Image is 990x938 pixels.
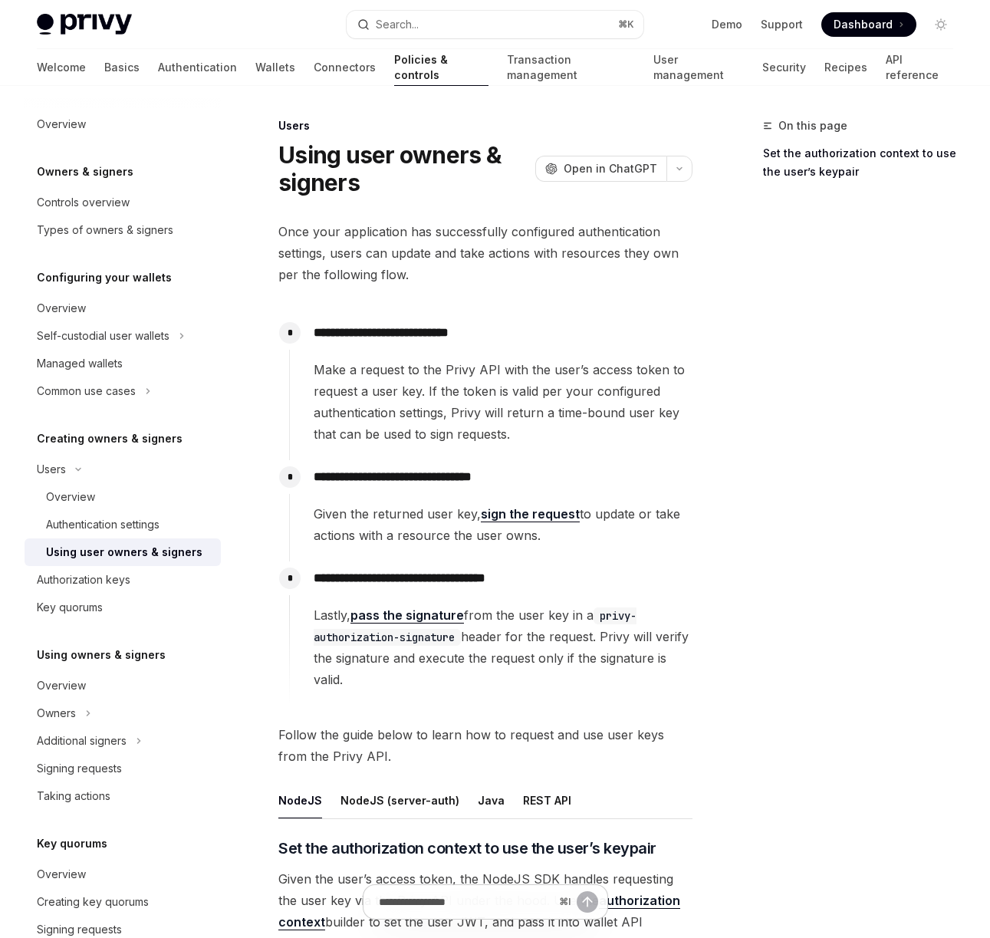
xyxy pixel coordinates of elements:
[37,14,132,35] img: light logo
[762,49,806,86] a: Security
[834,17,893,32] span: Dashboard
[278,782,322,818] div: NodeJS
[37,676,86,695] div: Overview
[478,782,505,818] div: Java
[25,216,221,244] a: Types of owners & signers
[376,15,419,34] div: Search...
[25,566,221,594] a: Authorization keys
[25,110,221,138] a: Overview
[37,299,86,318] div: Overview
[25,377,221,405] button: Toggle Common use cases section
[25,456,221,483] button: Toggle Users section
[278,118,692,133] div: Users
[481,506,580,522] a: sign the request
[347,11,644,38] button: Open search
[255,49,295,86] a: Wallets
[278,221,692,285] span: Once your application has successfully configured authentication settings, users can update and t...
[37,759,122,778] div: Signing requests
[37,571,130,589] div: Authorization keys
[821,12,916,37] a: Dashboard
[340,782,459,818] div: NodeJS (server-auth)
[778,117,847,135] span: On this page
[37,834,107,853] h5: Key quorums
[37,49,86,86] a: Welcome
[25,594,221,621] a: Key quorums
[394,49,488,86] a: Policies & controls
[314,49,376,86] a: Connectors
[314,503,692,546] span: Given the returned user key, to update or take actions with a resource the user owns.
[507,49,635,86] a: Transaction management
[37,646,166,664] h5: Using owners & signers
[535,156,666,182] button: Open in ChatGPT
[25,755,221,782] a: Signing requests
[37,163,133,181] h5: Owners & signers
[104,49,140,86] a: Basics
[25,350,221,377] a: Managed wallets
[523,782,571,818] div: REST API
[46,543,202,561] div: Using user owners & signers
[37,704,76,722] div: Owners
[824,49,867,86] a: Recipes
[350,607,464,624] a: pass the signature
[25,861,221,888] a: Overview
[25,483,221,511] a: Overview
[761,17,803,32] a: Support
[25,699,221,727] button: Toggle Owners section
[25,782,221,810] a: Taking actions
[278,838,656,859] span: Set the authorization context to use the user’s keypair
[46,515,160,534] div: Authentication settings
[37,193,130,212] div: Controls overview
[37,893,149,911] div: Creating key quorums
[25,888,221,916] a: Creating key quorums
[37,327,169,345] div: Self-custodial user wallets
[278,141,529,196] h1: Using user owners & signers
[37,221,173,239] div: Types of owners & signers
[278,724,692,767] span: Follow the guide below to learn how to request and use user keys from the Privy API.
[37,268,172,287] h5: Configuring your wallets
[37,354,123,373] div: Managed wallets
[314,359,692,445] span: Make a request to the Privy API with the user’s access token to request a user key. If the token ...
[564,161,657,176] span: Open in ChatGPT
[25,511,221,538] a: Authentication settings
[25,727,221,755] button: Toggle Additional signers section
[25,538,221,566] a: Using user owners & signers
[929,12,953,37] button: Toggle dark mode
[653,49,744,86] a: User management
[46,488,95,506] div: Overview
[25,672,221,699] a: Overview
[763,141,965,184] a: Set the authorization context to use the user’s keypair
[37,787,110,805] div: Taking actions
[25,295,221,322] a: Overview
[577,891,598,913] button: Send message
[37,598,103,617] div: Key quorums
[37,430,183,448] h5: Creating owners & signers
[158,49,237,86] a: Authentication
[886,49,953,86] a: API reference
[37,115,86,133] div: Overview
[712,17,742,32] a: Demo
[618,18,634,31] span: ⌘ K
[37,460,66,479] div: Users
[37,865,86,884] div: Overview
[37,382,136,400] div: Common use cases
[37,732,127,750] div: Additional signers
[314,604,692,690] span: Lastly, from the user key in a header for the request. Privy will verify the signature and execut...
[379,885,553,919] input: Ask a question...
[25,322,221,350] button: Toggle Self-custodial user wallets section
[25,189,221,216] a: Controls overview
